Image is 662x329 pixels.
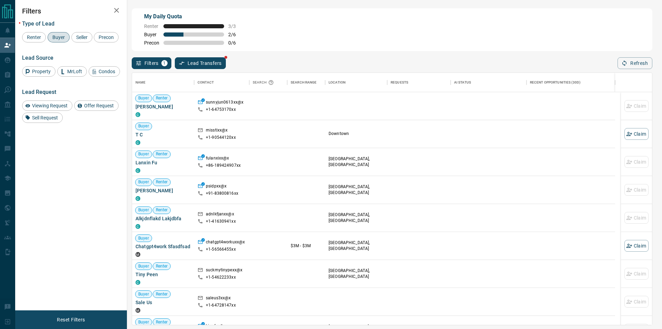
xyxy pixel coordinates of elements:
div: mrloft.ca [136,252,140,257]
p: suckmytinypexx@x [206,267,242,274]
span: Buyer [136,123,152,129]
p: +86- 189424907xx [206,163,241,168]
div: Search Range [287,73,325,92]
span: T C [136,131,191,138]
span: Buyer [136,291,152,297]
div: Buyer [48,32,70,42]
p: +1- 56566455xx [206,246,236,252]
div: Property [22,66,56,77]
span: Renter [144,23,159,29]
span: Renter [153,151,171,157]
p: saleus3xx@x [206,295,231,302]
div: mrloft.ca [136,308,140,313]
span: [PERSON_NAME] [136,103,191,110]
span: 3 / 3 [228,23,243,29]
p: Downtown [329,131,384,137]
p: +1- 54622233xx [206,274,236,280]
div: AI Status [454,73,471,92]
button: Filters1 [132,57,171,69]
p: [GEOGRAPHIC_DATA], [GEOGRAPHIC_DATA] [329,184,384,196]
span: Renter [153,291,171,297]
span: Buyer [136,179,152,185]
span: Lead Source [22,55,53,61]
p: misstixx@x [206,127,228,135]
button: Lead Transfers [175,57,226,69]
span: 1 [162,61,167,66]
span: Chatgpt4work Sfasdfsad [136,243,191,250]
div: Search [253,73,275,92]
span: 0 / 6 [228,40,243,46]
div: Renter [22,32,46,42]
div: Location [329,73,345,92]
span: Precon [96,35,116,40]
span: Offer Request [82,103,116,108]
span: Sale Us [136,299,191,306]
span: Buyer [136,319,152,325]
span: Tiny Peen [136,271,191,278]
p: My Daily Quota [144,12,243,21]
button: Claim [624,128,649,140]
span: Type of Lead [22,20,54,27]
span: Renter [153,319,171,325]
span: Renter [153,207,171,213]
span: Property [30,69,53,74]
span: Lead Request [22,89,56,95]
p: [GEOGRAPHIC_DATA], [GEOGRAPHIC_DATA] [329,268,384,280]
span: Condos [96,69,118,74]
div: Name [136,73,146,92]
span: Buyer [136,95,152,101]
div: condos.ca [136,196,140,201]
div: Recent Opportunities (30d) [526,73,615,92]
span: 2 / 6 [228,32,243,37]
div: Offer Request [74,100,119,111]
div: Location [325,73,387,92]
span: Buyer [144,32,159,37]
p: +1- 90544120xx [206,135,236,141]
span: Renter [24,35,43,40]
p: adnlkfjanxx@x [206,211,234,219]
span: Alkjdnflakd Lakjdbfa [136,215,191,222]
div: Precon [94,32,119,42]
span: Viewing Request [30,103,70,108]
span: Sell Request [30,115,60,120]
span: Renter [153,179,171,185]
div: condos.ca [136,224,140,229]
div: Requests [387,73,451,92]
div: condos.ca [136,112,140,117]
p: +91- 83800816xx [206,191,238,196]
span: [PERSON_NAME] [136,187,191,194]
button: Claim [624,240,649,252]
div: Contact [194,73,249,92]
span: MrLoft [65,69,84,74]
p: sunnyjun0613xx@x [206,99,243,107]
p: +1- 41630941xx [206,219,236,224]
div: Seller [71,32,92,42]
p: +1- 64753170xx [206,107,236,113]
div: condos.ca [136,280,140,285]
div: AI Status [451,73,526,92]
h2: Filters [22,7,120,15]
div: Recent Opportunities (30d) [530,73,581,92]
p: fulanxixx@x [206,155,229,163]
span: Seller [74,35,90,40]
div: condos.ca [136,140,140,145]
div: Viewing Request [22,100,72,111]
p: +1- 64728147xx [206,302,236,308]
p: $3M - $3M [291,243,322,249]
button: Reset Filters [52,314,89,326]
div: MrLoft [57,66,87,77]
p: psidpxx@x [206,183,227,191]
div: Search Range [291,73,317,92]
span: Buyer [136,151,152,157]
p: chatgpt4workuxx@x [206,239,245,246]
span: Buyer [136,207,152,213]
div: Name [132,73,194,92]
div: Sell Request [22,113,63,123]
span: Buyer [136,263,152,269]
p: [GEOGRAPHIC_DATA], [GEOGRAPHIC_DATA] [329,212,384,224]
span: Renter [153,95,171,101]
button: Refresh [618,57,652,69]
p: [GEOGRAPHIC_DATA], [GEOGRAPHIC_DATA] [329,156,384,168]
span: Renter [153,263,171,269]
span: Lanxin Fu [136,159,191,166]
